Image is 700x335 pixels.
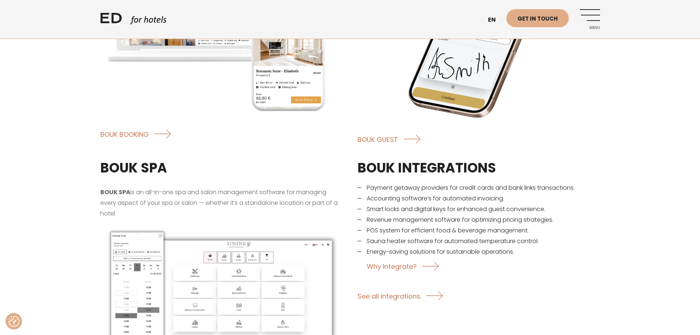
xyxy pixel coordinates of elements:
[100,158,343,178] h3: BOUK SPA
[8,316,19,327] button: Consent Preferences
[358,226,600,235] li: POS system for efficient food & beverage management.
[580,26,600,30] span: Menu
[358,183,600,192] li: Payment getaway providers for credit cards and bank links transactions.
[358,194,600,203] li: Accounting software’s for automated invoicing.
[580,9,600,29] a: Menu
[358,247,600,276] li: Energy-saving solutions for sustainable operations.
[358,215,600,224] li: Revenue management software for optimizing pricing strategies.
[358,237,600,246] li: Sauna heater software for automated temperature control.
[358,205,600,214] li: Smart locks and digital keys for enhanced guest convenience.
[100,11,166,29] a: ED HOTELS
[100,188,130,196] strong: BOUK SPA
[358,158,600,178] h3: BOUK INTEGRATIONS
[358,129,424,149] a: BOUK GUEST
[506,9,569,27] a: Get in touch
[358,286,447,306] a: See all integrations.
[367,256,442,276] a: Why Integrate?
[8,316,19,327] img: Revisit consent button
[100,124,175,144] a: BOUK BOOKING
[484,11,506,29] a: en
[100,187,343,219] p: is an all-in-one spa and salon management software for managing every aspect of your spa or salon...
